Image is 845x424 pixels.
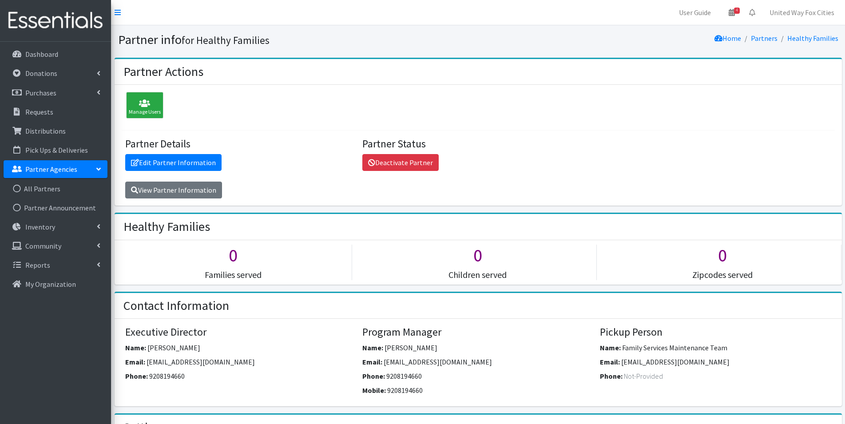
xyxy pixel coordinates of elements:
[25,242,61,250] p: Community
[624,372,663,380] span: Not-Provided
[4,199,107,217] a: Partner Announcement
[25,261,50,269] p: Reports
[125,326,356,339] h4: Executive Director
[714,34,741,43] a: Home
[25,69,57,78] p: Donations
[762,4,841,21] a: United Way Fox Cities
[672,4,718,21] a: User Guide
[147,357,255,366] span: [EMAIL_ADDRESS][DOMAIN_NAME]
[122,102,163,111] a: Manage Users
[362,342,383,353] label: Name:
[4,141,107,159] a: Pick Ups & Deliveries
[359,245,596,266] h1: 0
[722,4,742,21] a: 4
[4,6,107,36] img: HumanEssentials
[362,138,593,151] h4: Partner Status
[387,386,423,395] span: 9208194660
[149,372,185,380] span: 9208194660
[787,34,838,43] a: Healthy Families
[4,122,107,140] a: Distributions
[118,32,475,48] h1: Partner info
[362,371,385,381] label: Phone:
[734,8,740,14] span: 4
[125,357,145,367] label: Email:
[600,357,620,367] label: Email:
[362,385,386,396] label: Mobile:
[125,138,356,151] h4: Partner Details
[4,256,107,274] a: Reports
[25,146,88,155] p: Pick Ups & Deliveries
[125,182,222,198] a: View Partner Information
[385,343,437,352] span: [PERSON_NAME]
[25,127,66,135] p: Distributions
[4,45,107,63] a: Dashboard
[621,357,730,366] span: [EMAIL_ADDRESS][DOMAIN_NAME]
[359,269,596,280] h5: Children served
[4,64,107,82] a: Donations
[25,280,76,289] p: My Organization
[4,180,107,198] a: All Partners
[622,343,727,352] span: Family Services Maintenance Team
[123,64,203,79] h2: Partner Actions
[4,103,107,121] a: Requests
[751,34,778,43] a: Partners
[125,371,148,381] label: Phone:
[603,245,841,266] h1: 0
[25,50,58,59] p: Dashboard
[4,160,107,178] a: Partner Agencies
[4,237,107,255] a: Community
[384,357,492,366] span: [EMAIL_ADDRESS][DOMAIN_NAME]
[362,357,382,367] label: Email:
[115,269,352,280] h5: Families served
[600,326,831,339] h4: Pickup Person
[123,219,210,234] h2: Healthy Families
[386,372,422,380] span: 9208194660
[126,92,163,119] div: Manage Users
[125,342,146,353] label: Name:
[125,154,222,171] a: Edit Partner Information
[362,154,439,171] a: Deactivate Partner
[25,165,77,174] p: Partner Agencies
[4,275,107,293] a: My Organization
[4,84,107,102] a: Purchases
[182,34,270,47] small: for Healthy Families
[147,343,200,352] span: [PERSON_NAME]
[4,218,107,236] a: Inventory
[600,342,621,353] label: Name:
[25,88,56,97] p: Purchases
[362,326,593,339] h4: Program Manager
[123,298,229,313] h2: Contact Information
[600,371,623,381] label: Phone:
[603,269,841,280] h5: Zipcodes served
[115,245,352,266] h1: 0
[25,222,55,231] p: Inventory
[25,107,53,116] p: Requests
